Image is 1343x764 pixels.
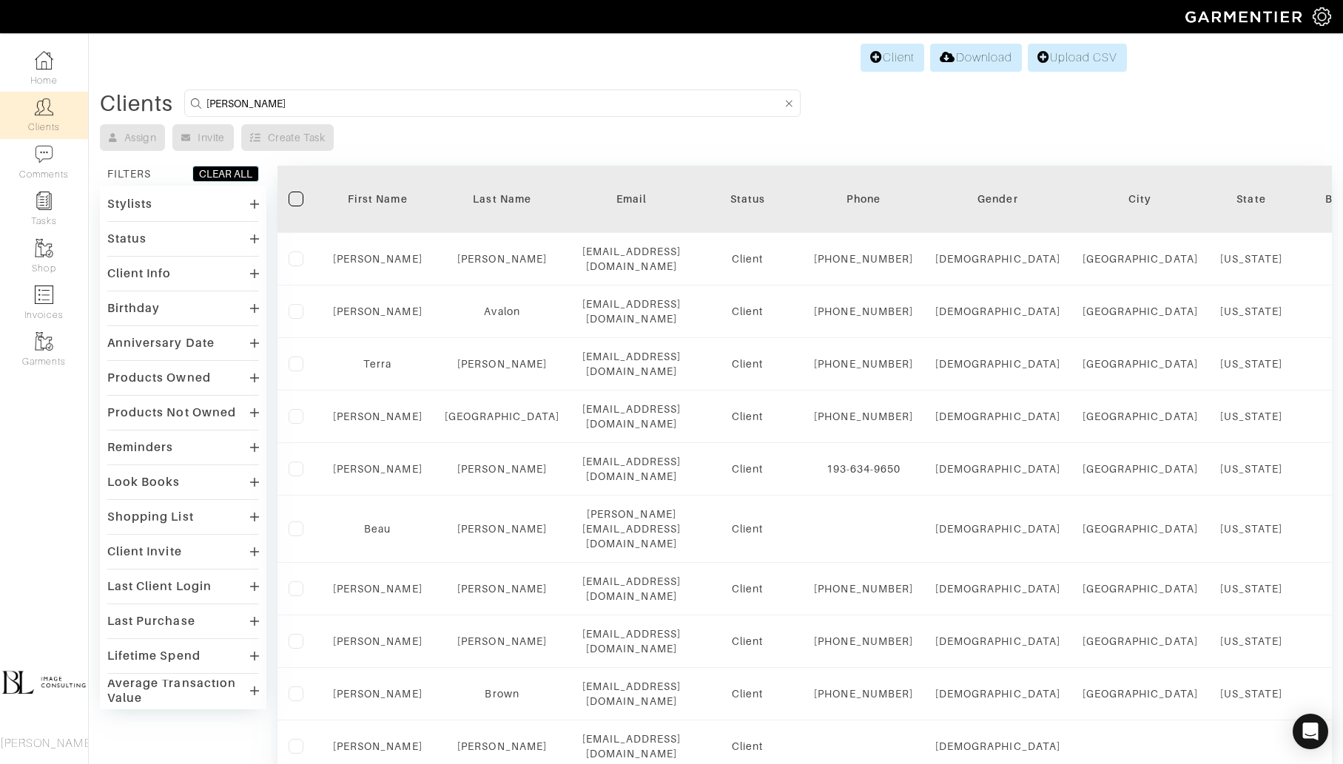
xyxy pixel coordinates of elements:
div: [PHONE_NUMBER] [814,686,913,701]
div: Client [703,581,792,596]
a: [PERSON_NAME] [333,410,423,422]
div: [EMAIL_ADDRESS][DOMAIN_NAME] [582,402,681,431]
div: [DEMOGRAPHIC_DATA] [935,686,1060,701]
div: Client Invite [107,544,182,559]
div: [PHONE_NUMBER] [814,581,913,596]
div: Gender [935,192,1060,206]
div: Client Info [107,266,172,281]
img: dashboard-icon-dbcd8f5a0b271acd01030246c82b418ddd0df26cd7fceb0bd07c9910d44c42f6.png [35,51,53,70]
a: [PERSON_NAME] [333,253,423,265]
div: FILTERS [107,166,151,181]
div: CLEAR ALL [199,166,252,181]
div: Client [703,634,792,649]
div: [PHONE_NUMBER] [814,409,913,424]
div: [EMAIL_ADDRESS][DOMAIN_NAME] [582,297,681,326]
div: Status [107,231,147,246]
div: [DEMOGRAPHIC_DATA] [935,409,1060,424]
div: Last Name [445,192,560,206]
a: [PERSON_NAME] [457,463,547,475]
a: [PERSON_NAME] [457,635,547,647]
a: [PERSON_NAME] [333,688,423,700]
div: Client [703,686,792,701]
div: [GEOGRAPHIC_DATA] [1083,462,1198,476]
div: [DEMOGRAPHIC_DATA] [935,521,1060,536]
div: Client [703,739,792,754]
a: Client [861,44,924,72]
div: State [1220,192,1283,206]
div: [PERSON_NAME][EMAIL_ADDRESS][DOMAIN_NAME] [582,507,681,551]
a: [PERSON_NAME] [333,305,423,317]
div: [US_STATE] [1220,251,1283,266]
a: [PERSON_NAME] [457,523,547,535]
div: Stylists [107,197,152,212]
div: [PHONE_NUMBER] [814,251,913,266]
img: orders-icon-0abe47150d42831381b5fb84f609e132dff9fe21cb692f30cb5eec754e2cba89.png [35,285,53,304]
div: Clients [100,96,173,111]
img: comment-icon-a0a6a9ef722e966f86d9cbdc48e553b5cf19dbc54f86b18d962a5391bc8f6eb6.png [35,145,53,163]
a: Download [930,44,1021,72]
div: Client [703,356,792,371]
div: Lifetime Spend [107,649,201,663]
div: Email [582,192,681,206]
div: Shopping List [107,510,194,524]
th: Toggle SortBy [924,166,1071,233]
img: reminder-icon-8004d30b9f0a5d33ae49ab947aed9ed385cf756f9e5892f1edd6e32f2345188e.png [35,192,53,210]
div: [DEMOGRAPHIC_DATA] [935,462,1060,476]
div: [GEOGRAPHIC_DATA] [1083,304,1198,319]
button: CLEAR ALL [192,166,259,182]
img: clients-icon-6bae9207a08558b7cb47a8932f037763ab4055f8c8b6bfacd5dc20c3e0201464.png [35,98,53,116]
div: Birthday [107,301,160,316]
div: Client [703,521,792,536]
input: Search by name, email, phone, city, or state [206,94,782,112]
div: [EMAIL_ADDRESS][DOMAIN_NAME] [582,574,681,604]
div: [US_STATE] [1220,409,1283,424]
div: [DEMOGRAPHIC_DATA] [935,251,1060,266]
div: Open Intercom Messenger [1293,714,1328,749]
div: [US_STATE] [1220,356,1283,371]
div: [US_STATE] [1220,581,1283,596]
img: garments-icon-b7da505a4dc4fd61783c78ac3ca0ef83fa9d6f193b1c9dc38574b1d14d53ca28.png [35,332,53,351]
div: [DEMOGRAPHIC_DATA] [935,356,1060,371]
th: Toggle SortBy [322,166,434,233]
div: [GEOGRAPHIC_DATA] [1083,409,1198,424]
div: City [1083,192,1198,206]
div: Anniversary Date [107,336,215,351]
div: [GEOGRAPHIC_DATA] [1083,686,1198,701]
div: [US_STATE] [1220,462,1283,476]
div: [EMAIL_ADDRESS][DOMAIN_NAME] [582,626,681,656]
div: [GEOGRAPHIC_DATA] [1083,251,1198,266]
div: [PHONE_NUMBER] [814,304,913,319]
th: Toggle SortBy [434,166,571,233]
div: [PHONE_NUMBER] [814,634,913,649]
div: [US_STATE] [1220,686,1283,701]
div: Client [703,462,792,476]
div: Phone [814,192,913,206]
div: [PHONE_NUMBER] [814,356,913,371]
div: Status [703,192,792,206]
th: Toggle SortBy [692,166,803,233]
a: [PERSON_NAME] [457,740,547,752]
div: Client [703,251,792,266]
div: [DEMOGRAPHIC_DATA] [935,304,1060,319]
div: [GEOGRAPHIC_DATA] [1083,581,1198,596]
a: [PERSON_NAME] [333,740,423,752]
div: Client [703,304,792,319]
a: [PERSON_NAME] [333,583,423,595]
a: Beau [364,523,391,535]
div: [GEOGRAPHIC_DATA] [1083,356,1198,371]
div: [US_STATE] [1220,304,1283,319]
a: Upload CSV [1028,44,1127,72]
div: Client [703,409,792,424]
div: Reminders [107,440,173,455]
div: [US_STATE] [1220,521,1283,536]
div: Products Not Owned [107,405,236,420]
a: Avalon [484,305,519,317]
div: [DEMOGRAPHIC_DATA] [935,634,1060,649]
a: [PERSON_NAME] [457,583,547,595]
div: [GEOGRAPHIC_DATA] [1083,521,1198,536]
div: Last Client Login [107,579,212,594]
a: [GEOGRAPHIC_DATA] [445,410,560,422]
div: [US_STATE] [1220,634,1283,649]
div: Look Books [107,475,181,490]
div: Average Transaction Value [107,676,250,706]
